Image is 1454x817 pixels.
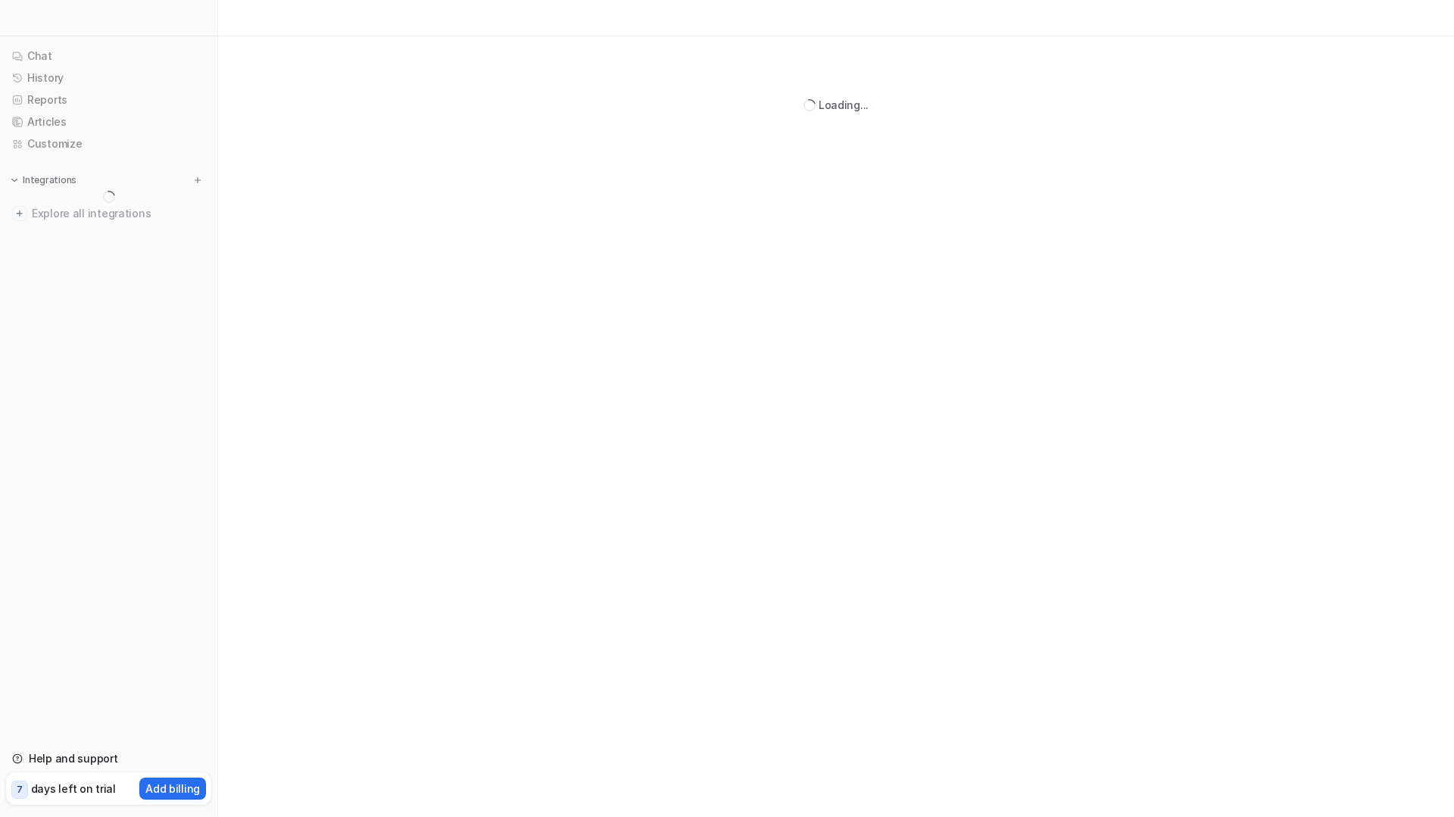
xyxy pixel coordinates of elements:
[6,133,211,154] a: Customize
[6,67,211,89] a: History
[6,45,211,67] a: Chat
[9,175,20,186] img: expand menu
[31,781,116,797] p: days left on trial
[6,89,211,111] a: Reports
[32,201,205,226] span: Explore all integrations
[6,748,211,769] a: Help and support
[12,206,27,221] img: explore all integrations
[6,203,211,224] a: Explore all integrations
[819,97,869,113] div: Loading...
[145,781,200,797] p: Add billing
[139,778,206,800] button: Add billing
[23,174,76,186] p: Integrations
[192,175,203,186] img: menu_add.svg
[6,111,211,133] a: Articles
[6,173,81,188] button: Integrations
[17,783,23,797] p: 7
